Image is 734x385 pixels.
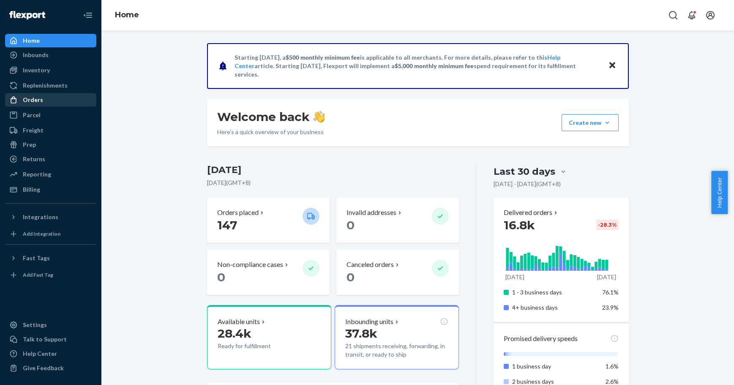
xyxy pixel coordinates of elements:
p: Non-compliance cases [217,260,283,269]
div: Prep [23,140,36,149]
a: Talk to Support [5,333,96,346]
div: -28.3 % [596,220,619,230]
button: Help Center [711,171,728,214]
p: [DATE] [505,273,524,281]
p: Available units [218,317,260,327]
button: Close Navigation [79,7,96,24]
div: Inventory [23,66,50,74]
a: Billing [5,183,96,196]
span: 23.9% [602,304,619,311]
h3: [DATE] [207,163,459,177]
p: Starting [DATE], a is applicable to all merchants. For more details, please refer to this article... [235,53,600,79]
div: Add Fast Tag [23,271,53,278]
span: 2.6% [606,378,619,385]
p: Orders placed [217,208,259,217]
button: Inbounding units37.8k21 shipments receiving, forwarding, in transit, or ready to ship [335,305,459,369]
a: Help Center [5,347,96,360]
span: 76.1% [602,289,619,296]
a: Inventory [5,63,96,77]
p: 1 business day [512,362,595,371]
span: 16.8k [504,218,535,232]
p: Promised delivery speeds [504,334,578,344]
button: Open account menu [702,7,719,24]
p: Invalid addresses [347,208,396,217]
img: hand-wave emoji [313,111,325,123]
a: Inbounds [5,48,96,62]
button: Integrations [5,210,96,224]
a: Settings [5,318,96,332]
div: Add Integration [23,230,60,237]
a: Freight [5,124,96,137]
button: Open Search Box [665,7,682,24]
button: Close [607,60,618,72]
div: Last 30 days [494,165,555,178]
p: Here’s a quick overview of your business [217,128,325,136]
span: $500 monthly minimum fee [286,54,360,61]
button: Create new [562,114,619,131]
div: Help Center [23,349,57,358]
a: Prep [5,138,96,151]
span: 0 [347,218,355,232]
button: Invalid addresses 0 [336,198,459,243]
div: Parcel [23,111,41,119]
span: 28.4k [218,326,251,341]
p: [DATE] - [DATE] ( GMT+8 ) [494,180,561,188]
button: Delivered orders [504,208,559,217]
span: 0 [217,270,225,284]
a: Parcel [5,108,96,122]
a: Reporting [5,168,96,181]
div: Fast Tags [23,254,50,262]
div: Home [23,36,40,45]
p: 21 shipments receiving, forwarding, in transit, or ready to ship [345,342,448,359]
p: Inbounding units [345,317,393,327]
a: Orders [5,93,96,107]
span: 147 [217,218,237,232]
a: Home [5,34,96,47]
div: Reporting [23,170,51,179]
img: Flexport logo [9,11,45,19]
button: Canceled orders 0 [336,250,459,295]
p: 1 - 3 business days [512,288,595,297]
button: Non-compliance cases 0 [207,250,330,295]
span: 0 [347,270,355,284]
p: [DATE] ( GMT+8 ) [207,179,459,187]
a: Add Fast Tag [5,268,96,282]
div: Freight [23,126,44,135]
a: Returns [5,152,96,166]
div: Returns [23,155,45,163]
p: [DATE] [597,273,616,281]
div: Replenishments [23,81,68,90]
div: Settings [23,321,47,329]
button: Give Feedback [5,361,96,375]
h1: Welcome back [217,109,325,124]
button: Fast Tags [5,251,96,265]
p: Ready for fulfillment [218,342,296,350]
a: Replenishments [5,79,96,92]
div: Give Feedback [23,364,64,372]
span: 37.8k [345,326,377,341]
a: Add Integration [5,227,96,241]
button: Open notifications [683,7,700,24]
div: Talk to Support [23,335,67,344]
span: 1.6% [606,363,619,370]
div: Orders [23,96,43,104]
p: 4+ business days [512,303,595,312]
p: Canceled orders [347,260,394,269]
div: Integrations [23,213,58,221]
a: Home [115,10,139,19]
ol: breadcrumbs [108,3,146,27]
div: Billing [23,185,40,194]
div: Inbounds [23,51,49,59]
button: Orders placed 147 [207,198,330,243]
span: $5,000 monthly minimum fee [395,62,474,69]
button: Available units28.4kReady for fulfillment [207,305,331,369]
